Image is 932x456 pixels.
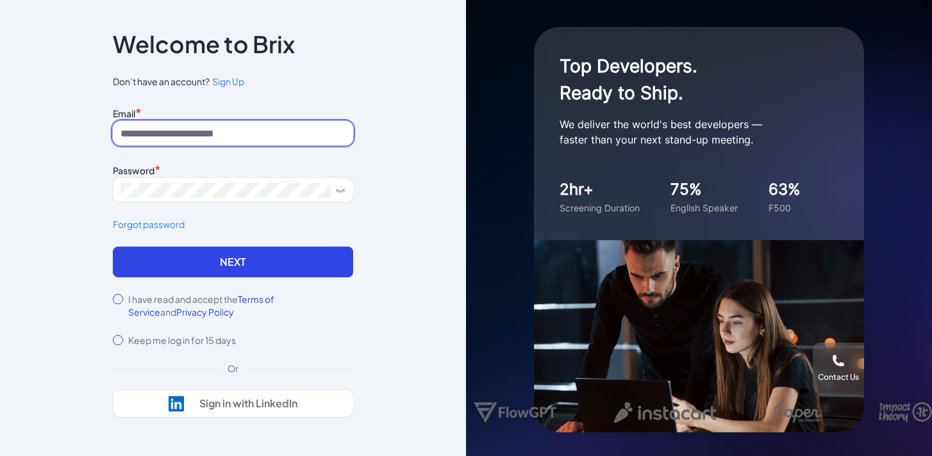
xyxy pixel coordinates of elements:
button: Contact Us [813,343,864,394]
label: Keep me log in for 15 days [128,334,236,346]
label: Password [113,165,154,176]
button: Sign in with LinkedIn [113,390,353,417]
div: Or [217,362,249,375]
div: Contact Us [818,372,859,382]
div: F500 [769,201,801,215]
div: 63% [769,178,801,201]
div: 75% [670,178,738,201]
button: Next [113,247,353,277]
p: We deliver the world's best developers — faster than your next stand-up meeting. [560,117,816,147]
span: Don’t have an account? [113,75,353,88]
div: Sign in with LinkedIn [199,397,297,410]
p: Welcome to Brix [113,34,295,54]
div: 2hr+ [560,178,640,201]
a: Sign Up [210,75,244,88]
label: I have read and accept the and [128,293,353,318]
a: Forgot password [113,218,353,231]
span: Sign Up [212,76,244,87]
div: Screening Duration [560,201,640,215]
span: Privacy Policy [176,306,234,318]
h1: Top Developers. Ready to Ship. [560,53,816,106]
div: English Speaker [670,201,738,215]
label: Email [113,108,135,119]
